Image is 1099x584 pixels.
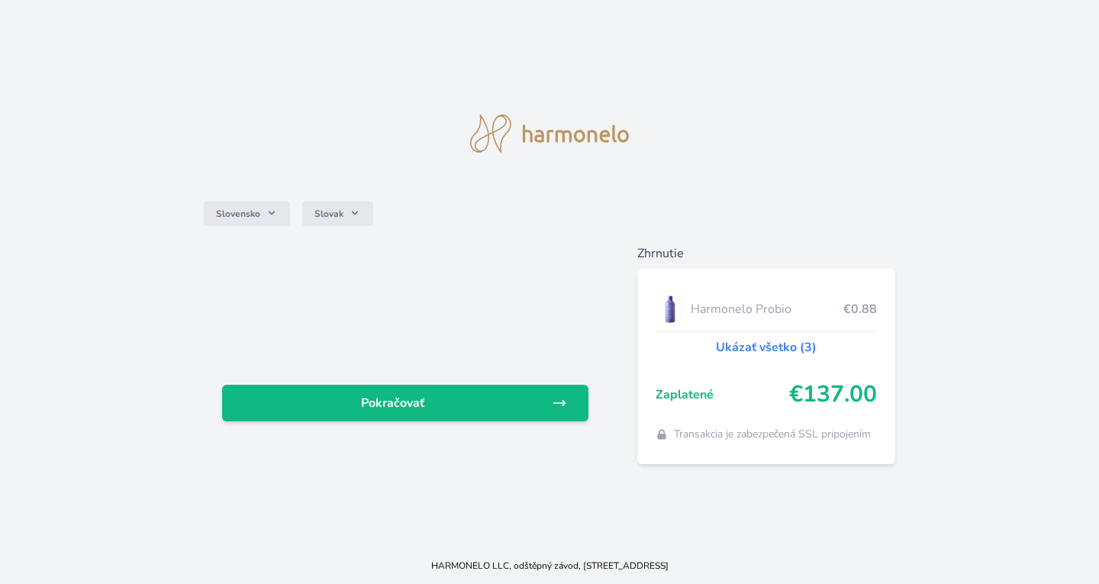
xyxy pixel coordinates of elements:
[789,381,877,408] span: €137.00
[234,394,552,412] span: Pokračovať
[674,427,871,442] span: Transakcia je zabezpečená SSL pripojením
[302,202,373,226] button: Slovak
[691,300,844,318] span: Harmonelo Probio
[222,385,588,421] a: Pokračovať
[843,300,877,318] span: €0.88
[656,290,685,328] img: CLEAN_PROBIO_se_stinem_x-lo.jpg
[314,208,343,220] span: Slovak
[216,208,260,220] span: Slovensko
[470,115,629,153] img: logo.svg
[637,244,896,263] h6: Zhrnutie
[204,202,290,226] button: Slovensko
[716,338,817,357] a: Ukázať všetko (3)
[656,386,790,404] span: Zaplatené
